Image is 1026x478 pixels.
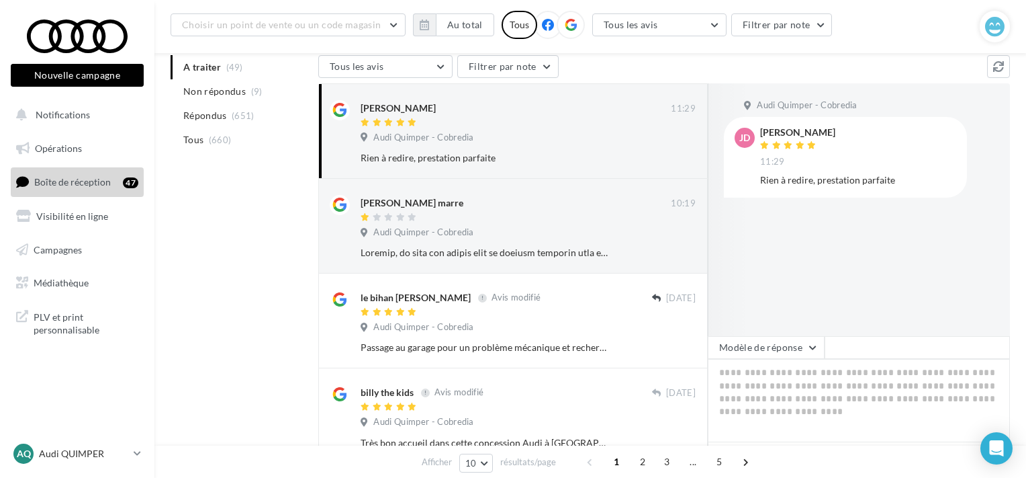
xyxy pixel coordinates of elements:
[361,246,608,260] div: Loremip, do sita con adipis elit se doeiusm temporin utla etdo m’aliquae ad m’veniamquisn exe ull...
[760,156,785,168] span: 11:29
[739,131,750,145] span: jd
[980,432,1013,465] div: Open Intercom Messenger
[11,441,144,467] a: AQ Audi QUIMPER
[251,86,263,97] span: (9)
[8,303,146,342] a: PLV et print personnalisable
[671,198,696,210] span: 10:19
[457,55,559,78] button: Filtrer par note
[39,447,128,461] p: Audi QUIMPER
[731,13,833,36] button: Filtrer par note
[123,177,138,188] div: 47
[760,173,956,187] div: Rien à redire, prestation parfaite
[232,110,254,121] span: (651)
[8,101,141,129] button: Notifications
[436,13,494,36] button: Au total
[708,451,730,473] span: 5
[492,292,541,303] span: Avis modifié
[8,236,146,264] a: Campagnes
[502,11,537,39] div: Tous
[318,55,453,78] button: Tous les avis
[361,291,471,305] div: le bihan [PERSON_NAME]
[361,151,608,165] div: Rien à redire, prestation parfaite
[682,451,704,473] span: ...
[330,61,384,72] span: Tous les avis
[182,19,381,30] span: Choisir un point de vente ou un code magasin
[35,143,82,154] span: Opérations
[606,451,627,473] span: 1
[361,196,463,210] div: [PERSON_NAME] marre
[34,277,89,288] span: Médiathèque
[8,134,146,163] a: Opérations
[34,243,82,255] span: Campagnes
[757,99,857,112] span: Audi Quimper - Cobredia
[183,85,246,98] span: Non répondus
[413,13,494,36] button: Au total
[708,336,825,359] button: Modèle de réponse
[11,64,144,87] button: Nouvelle campagne
[34,176,111,188] span: Boîte de réception
[632,451,653,473] span: 2
[8,167,146,196] a: Boîte de réception47
[361,386,414,399] div: billy the kids
[373,132,473,144] span: Audi Quimper - Cobredia
[36,210,108,222] span: Visibilité en ligne
[361,102,436,115] div: [PERSON_NAME]
[500,456,556,469] span: résultats/page
[373,227,473,239] span: Audi Quimper - Cobredia
[666,387,696,399] span: [DATE]
[361,436,608,450] div: Très bon accueil dans cette concession Audi à [GEOGRAPHIC_DATA]. L'équipe est vraiment très sympa...
[373,321,473,333] span: Audi Quimper - Cobredia
[171,13,406,36] button: Choisir un point de vente ou un code magasin
[656,451,678,473] span: 3
[183,133,203,147] span: Tous
[671,103,696,115] span: 11:29
[209,134,232,145] span: (660)
[361,341,608,354] div: Passage au garage pour un problème mécanique et recherche de panne. Accueil excellent ! Explicati...
[465,458,477,469] span: 10
[8,269,146,297] a: Médiathèque
[592,13,727,36] button: Tous les avis
[8,202,146,231] a: Visibilité en ligne
[373,416,473,428] span: Audi Quimper - Cobredia
[604,19,658,30] span: Tous les avis
[760,128,835,137] div: [PERSON_NAME]
[434,387,483,398] span: Avis modifié
[459,454,494,473] button: 10
[34,308,138,337] span: PLV et print personnalisable
[17,447,31,461] span: AQ
[666,292,696,305] span: [DATE]
[36,109,90,120] span: Notifications
[422,456,452,469] span: Afficher
[183,109,227,122] span: Répondus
